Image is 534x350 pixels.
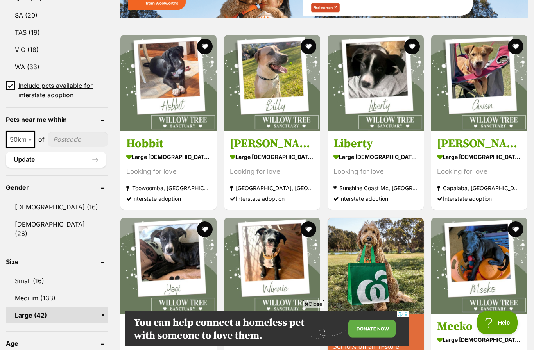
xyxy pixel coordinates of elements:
img: Hobbit - Great Dane Dog [120,35,217,131]
strong: Capalaba, [GEOGRAPHIC_DATA] [437,183,521,194]
img: Meeko - Irish Wolfhound Dog [431,218,527,314]
a: Small (16) [6,273,108,289]
h3: [PERSON_NAME] [230,137,314,152]
header: Gender [6,184,108,191]
div: Looking for love [333,167,418,177]
img: Yogi - Irish Wolfhound Dog [120,218,217,314]
button: favourite [197,221,213,237]
img: Winnie - Irish Wolfhound Dog [224,218,320,314]
a: SA (20) [6,7,108,23]
button: favourite [508,39,523,54]
header: Age [6,340,108,347]
h3: Meeko [437,319,521,334]
a: TAS (19) [6,24,108,41]
a: Liberty large [DEMOGRAPHIC_DATA] Dog Looking for love Sunshine Coast Mc, [GEOGRAPHIC_DATA] Inters... [328,131,424,210]
span: Include pets available for interstate adoption [18,81,108,100]
a: [DEMOGRAPHIC_DATA] (26) [6,216,108,242]
img: Liberty - Irish Wolfhound Dog [328,35,424,131]
input: postcode [48,132,108,147]
strong: large [DEMOGRAPHIC_DATA] Dog [230,152,314,163]
span: 50km [7,134,34,145]
div: Interstate adoption [437,194,521,204]
strong: large [DEMOGRAPHIC_DATA] Dog [333,152,418,163]
iframe: Advertisement [125,311,409,346]
button: favourite [301,221,316,237]
button: Update [6,152,106,168]
div: Looking for love [230,167,314,177]
h3: [PERSON_NAME] [437,137,521,152]
span: of [38,135,45,144]
a: [DEMOGRAPHIC_DATA] (16) [6,199,108,215]
img: Billy - Mastiff Dog [224,35,320,131]
strong: Sunshine Coast Mc, [GEOGRAPHIC_DATA] [333,183,418,194]
button: favourite [301,39,316,54]
strong: large [DEMOGRAPHIC_DATA] Dog [437,334,521,345]
span: Close [303,300,324,308]
div: Looking for love [126,167,211,177]
a: VIC (18) [6,41,108,58]
strong: Toowoomba, [GEOGRAPHIC_DATA] [126,183,211,194]
a: Include pets available for interstate adoption [6,81,108,100]
button: favourite [508,221,523,237]
h3: Hobbit [126,137,211,152]
a: [PERSON_NAME] large [DEMOGRAPHIC_DATA] Dog Looking for love Capalaba, [GEOGRAPHIC_DATA] Interstat... [431,131,527,210]
strong: large [DEMOGRAPHIC_DATA] Dog [437,152,521,163]
iframe: Help Scout Beacon - Open [477,311,518,334]
a: WA (33) [6,59,108,75]
h3: Liberty [333,137,418,152]
div: Looking for love [437,167,521,177]
button: favourite [197,39,213,54]
strong: large [DEMOGRAPHIC_DATA] Dog [126,152,211,163]
div: Interstate adoption [230,194,314,204]
a: Large (42) [6,307,108,323]
header: Size [6,258,108,265]
div: Interstate adoption [333,194,418,204]
strong: [GEOGRAPHIC_DATA], [GEOGRAPHIC_DATA] [230,183,314,194]
img: Gwen - Mastiff Dog [431,35,527,131]
button: favourite [404,39,420,54]
span: 50km [6,131,35,148]
a: [PERSON_NAME] large [DEMOGRAPHIC_DATA] Dog Looking for love [GEOGRAPHIC_DATA], [GEOGRAPHIC_DATA] ... [224,131,320,210]
header: Pets near me within [6,116,108,123]
div: Interstate adoption [126,194,211,204]
a: Hobbit large [DEMOGRAPHIC_DATA] Dog Looking for love Toowoomba, [GEOGRAPHIC_DATA] Interstate adop... [120,131,217,210]
a: Medium (133) [6,290,108,306]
